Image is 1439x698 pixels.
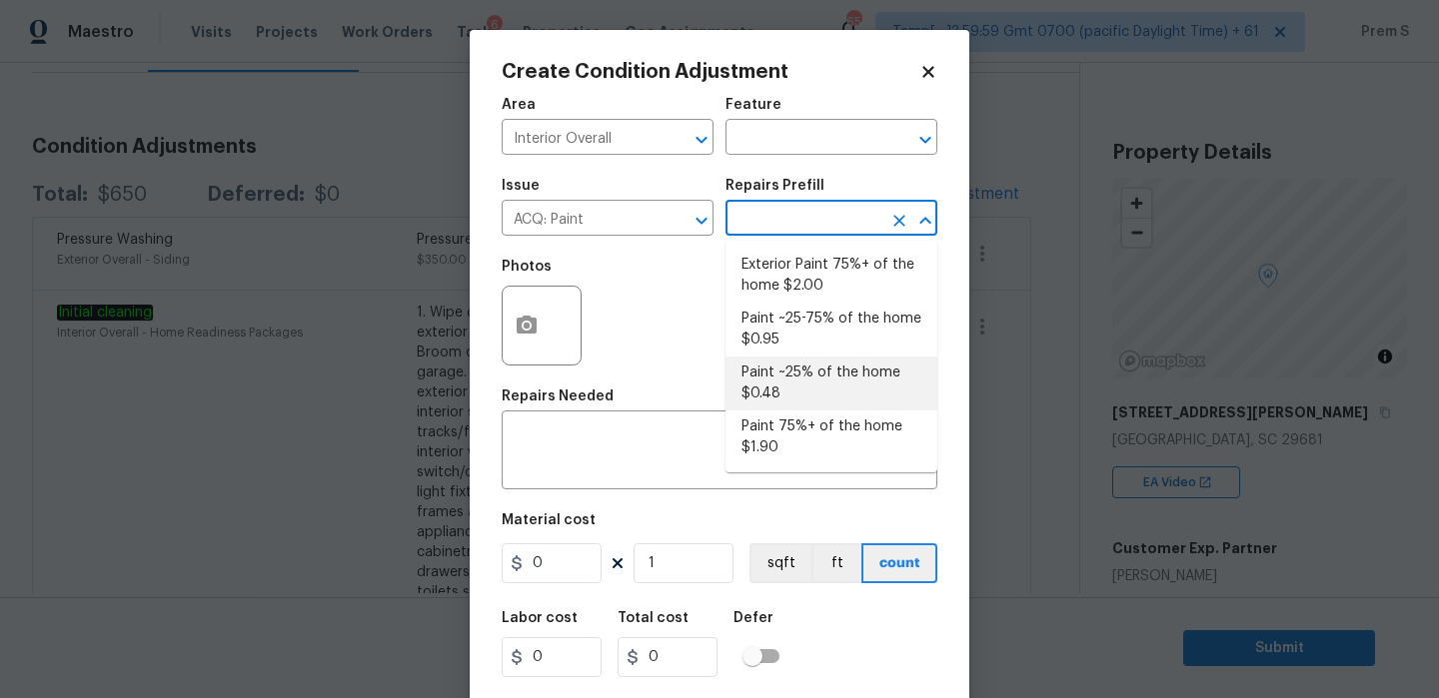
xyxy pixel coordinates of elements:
h5: Repairs Prefill [725,179,824,193]
button: sqft [749,543,811,583]
h5: Feature [725,98,781,112]
h5: Material cost [502,513,596,527]
button: Clear [885,207,913,235]
button: Close [911,207,939,235]
h5: Photos [502,260,552,274]
h5: Total cost [618,611,689,625]
h5: Area [502,98,536,112]
h5: Repairs Needed [502,389,614,403]
li: Paint 75%+ of the home $1.90 [725,410,937,464]
li: Paint ~25-75% of the home $0.95 [725,303,937,356]
li: Paint ~25% of the home $0.48 [725,356,937,410]
button: Open [688,207,716,235]
button: Open [911,126,939,154]
h5: Issue [502,179,540,193]
button: Open [688,126,716,154]
h5: Defer [733,611,773,625]
li: Exterior Paint 75%+ of the home $2.00 [725,249,937,303]
button: ft [811,543,861,583]
h5: Labor cost [502,611,578,625]
h2: Create Condition Adjustment [502,62,919,82]
button: count [861,543,937,583]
